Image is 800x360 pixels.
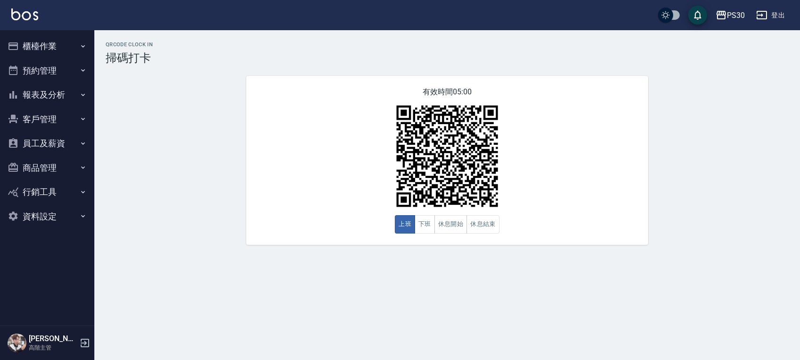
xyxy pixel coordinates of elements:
[4,180,91,204] button: 行銷工具
[8,334,26,352] img: Person
[712,6,749,25] button: PS30
[434,215,467,234] button: 休息開始
[4,131,91,156] button: 員工及薪資
[467,215,500,234] button: 休息結束
[395,215,415,234] button: 上班
[727,9,745,21] div: PS30
[4,156,91,180] button: 商品管理
[29,334,77,343] h5: [PERSON_NAME]
[106,42,789,48] h2: QRcode Clock In
[4,107,91,132] button: 客戶管理
[246,76,648,245] div: 有效時間 05:00
[29,343,77,352] p: 高階主管
[4,83,91,107] button: 報表及分析
[752,7,789,24] button: 登出
[4,59,91,83] button: 預約管理
[11,8,38,20] img: Logo
[688,6,707,25] button: save
[106,51,789,65] h3: 掃碼打卡
[415,215,435,234] button: 下班
[4,204,91,229] button: 資料設定
[4,34,91,59] button: 櫃檯作業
